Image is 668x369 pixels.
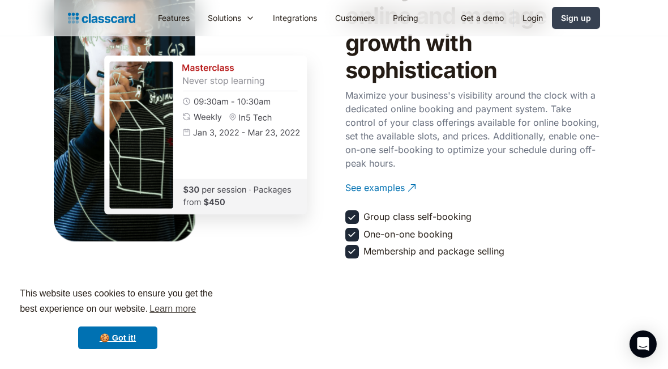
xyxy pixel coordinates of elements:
div: Sign up [561,12,591,24]
div: Membership and package selling [363,245,504,257]
a: Customers [326,5,384,31]
a: Login [513,5,552,31]
a: Get a demo [452,5,513,31]
a: Features [149,5,199,31]
a: Integrations [264,5,326,31]
a: Pricing [384,5,427,31]
div: cookieconsent [9,276,226,360]
div: Solutions [199,5,264,31]
a: Sign up [552,7,600,29]
div: Open Intercom Messenger [630,330,657,358]
a: learn more about cookies [148,300,198,317]
p: Maximize your business's visibility around the clock with a dedicated online booking and payment ... [345,88,600,170]
a: Logo [68,10,135,26]
div: One-on-one booking [363,228,453,240]
a: See examples [345,172,600,203]
img: Class Summary [78,29,333,241]
a: dismiss cookie message [78,326,157,349]
span: This website uses cookies to ensure you get the best experience on our website. [20,287,216,317]
div: See examples [345,172,405,194]
div: Group class self-booking [363,210,472,223]
div: Solutions [208,12,241,24]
